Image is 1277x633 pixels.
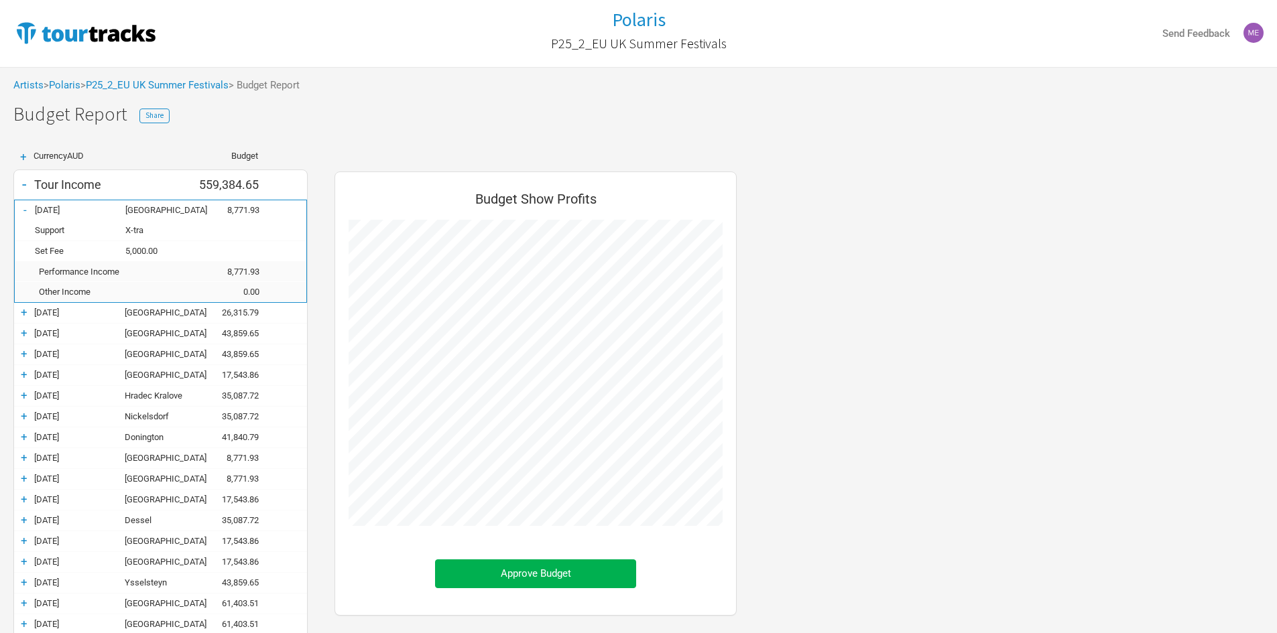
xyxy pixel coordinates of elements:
[435,559,636,588] button: Approve Budget
[192,619,272,629] div: 61,403.51
[1162,27,1230,40] strong: Send Feedback
[35,267,192,277] div: Performance Income
[192,557,272,567] div: 17,543.86
[34,577,125,587] div: 26-Jun-25
[14,534,34,547] div: +
[34,432,125,442] div: 14-Jun-25
[229,80,300,90] span: > Budget Report
[192,598,272,608] div: 61,403.51
[14,409,34,423] div: +
[49,79,80,91] a: Polaris
[34,515,125,525] div: 20-Jun-25
[1243,23,1264,43] img: Melanie
[80,80,229,90] span: >
[44,80,80,90] span: >
[192,370,272,380] div: 17,543.86
[34,453,125,463] div: 16-Jun-25
[551,29,727,58] a: P25_2_EU UK Summer Festivals
[192,328,272,338] div: 43,859.65
[125,453,192,463] div: Budapest
[139,109,170,123] button: Share
[14,368,34,381] div: +
[13,104,1277,125] h1: Budget Report
[34,370,125,380] div: 10-Jun-25
[14,513,34,526] div: +
[192,287,273,297] div: 0.00
[145,111,164,120] span: Share
[192,515,272,525] div: 35,087.72
[125,411,192,421] div: Nickelsdorf
[125,391,192,401] div: Hradec Kralove
[192,453,272,463] div: 8,771.93
[35,246,125,256] div: Set Fee
[125,494,192,504] div: Frankfurt
[551,36,727,51] h2: P25_2_EU UK Summer Festivals
[192,391,272,401] div: 35,087.72
[34,178,192,192] div: Tour Income
[125,536,192,546] div: Saarbrücken
[34,151,84,161] span: Currency AUD
[34,474,125,484] div: 17-Jun-25
[14,617,34,630] div: +
[125,557,192,567] div: Berlin
[125,328,192,338] div: Nuremberg
[35,205,125,215] div: 03-Jun-25
[125,515,192,525] div: Dessel
[34,598,125,608] div: 27-Jun-25
[192,267,273,277] div: 8,771.93
[612,7,666,31] h1: Polaris
[35,287,192,297] div: Other Income
[86,79,229,91] a: P25_2_EU UK Summer Festivals
[125,370,192,380] div: Hanover
[125,205,192,215] div: Zürich
[192,178,272,192] div: 559,384.65
[14,389,34,402] div: +
[612,9,666,30] a: Polaris
[125,619,192,629] div: Leipzig
[191,151,258,160] div: Budget
[34,557,125,567] div: 23-Jun-25
[192,474,272,484] div: 8,771.93
[34,619,125,629] div: 28-Jun-25
[34,328,125,338] div: 07-Jun-25
[125,432,192,442] div: Donington
[34,349,125,359] div: 08-Jun-25
[13,151,34,163] div: +
[35,225,125,235] div: Support
[34,391,125,401] div: 11-Jun-25
[13,19,158,46] img: TourTracks
[192,349,272,359] div: 43,859.65
[192,494,272,504] div: 17,543.86
[125,349,192,359] div: Nürburg
[14,326,34,340] div: +
[14,430,34,443] div: +
[34,411,125,421] div: 12-Jun-25
[34,536,125,546] div: 21-Jun-25
[14,555,34,568] div: +
[15,203,35,216] div: -
[501,567,571,579] span: Approve Budget
[14,492,34,506] div: +
[192,411,272,421] div: 35,087.72
[34,307,125,318] div: 05-Jun-25
[14,575,34,589] div: +
[13,79,44,91] a: Artists
[192,307,272,318] div: 26,315.79
[125,577,192,587] div: Ysselsteyn
[14,347,34,360] div: +
[14,305,34,319] div: +
[192,432,272,442] div: 41,840.79
[192,577,272,587] div: 43,859.65
[192,205,273,215] div: 8,771.93
[125,474,192,484] div: Ljubljana
[34,494,125,504] div: 19-Jun-25
[125,225,192,235] div: X-tra
[125,246,192,256] div: 5,000.00
[14,472,34,485] div: +
[14,596,34,610] div: +
[14,451,34,464] div: +
[14,175,34,194] div: -
[349,186,723,220] div: Budget Show Profits
[125,307,192,318] div: Gdańsk
[125,598,192,608] div: Münster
